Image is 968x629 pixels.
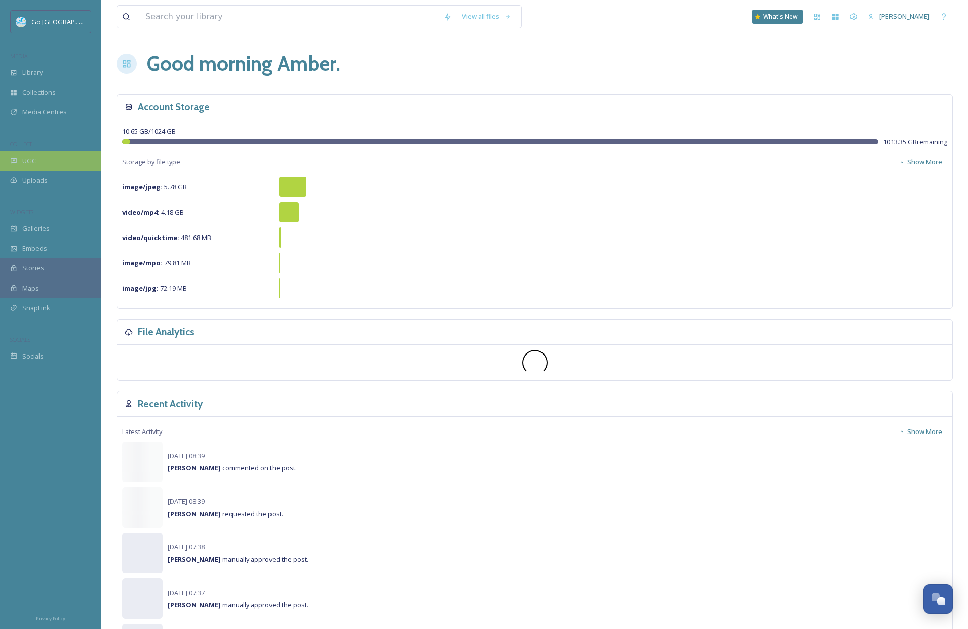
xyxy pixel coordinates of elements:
button: Show More [894,422,947,442]
span: manually approved the post. [168,600,308,609]
span: Media Centres [22,107,67,117]
span: MEDIA [10,52,28,60]
strong: [PERSON_NAME] [168,600,221,609]
a: [PERSON_NAME] [863,7,935,26]
button: Open Chat [923,584,953,614]
span: Latest Activity [122,427,162,437]
span: [DATE] 07:37 [168,588,205,597]
span: 1013.35 GB remaining [883,137,947,147]
span: 5.78 GB [122,182,187,191]
span: Library [22,68,43,77]
strong: video/quicktime : [122,233,179,242]
span: 4.18 GB [122,208,184,217]
span: [DATE] 08:39 [168,497,205,506]
span: Collections [22,88,56,97]
span: WIDGETS [10,208,33,216]
span: [DATE] 08:39 [168,451,205,460]
span: 79.81 MB [122,258,191,267]
span: [PERSON_NAME] [879,12,930,21]
span: SOCIALS [10,336,30,343]
span: Uploads [22,176,48,185]
strong: image/jpeg : [122,182,163,191]
strong: image/mpo : [122,258,163,267]
span: COLLECT [10,140,32,148]
span: SnapLink [22,303,50,313]
span: Socials [22,351,44,361]
span: 481.68 MB [122,233,211,242]
span: Maps [22,284,39,293]
span: requested the post. [168,509,283,518]
strong: [PERSON_NAME] [168,509,221,518]
span: 10.65 GB / 1024 GB [122,127,176,136]
span: Storage by file type [122,157,180,167]
span: manually approved the post. [168,555,308,564]
h3: Recent Activity [138,397,203,411]
span: Privacy Policy [36,615,65,622]
span: Embeds [22,244,47,253]
strong: image/jpg : [122,284,159,293]
strong: [PERSON_NAME] [168,463,221,473]
span: Galleries [22,224,50,233]
strong: [PERSON_NAME] [168,555,221,564]
input: Search your library [140,6,439,28]
h1: Good morning Amber . [147,49,340,79]
span: commented on the post. [168,463,297,473]
h3: Account Storage [138,100,210,114]
img: GoGreatLogo_MISkies_RegionalTrails%20%281%29.png [16,17,26,27]
a: Privacy Policy [36,612,65,624]
a: View all files [457,7,516,26]
span: 72.19 MB [122,284,187,293]
button: Show More [894,152,947,172]
a: What's New [752,10,803,24]
span: Stories [22,263,44,273]
span: [DATE] 07:38 [168,542,205,552]
span: Go [GEOGRAPHIC_DATA] [31,17,106,26]
span: UGC [22,156,36,166]
h3: File Analytics [138,325,195,339]
strong: video/mp4 : [122,208,160,217]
